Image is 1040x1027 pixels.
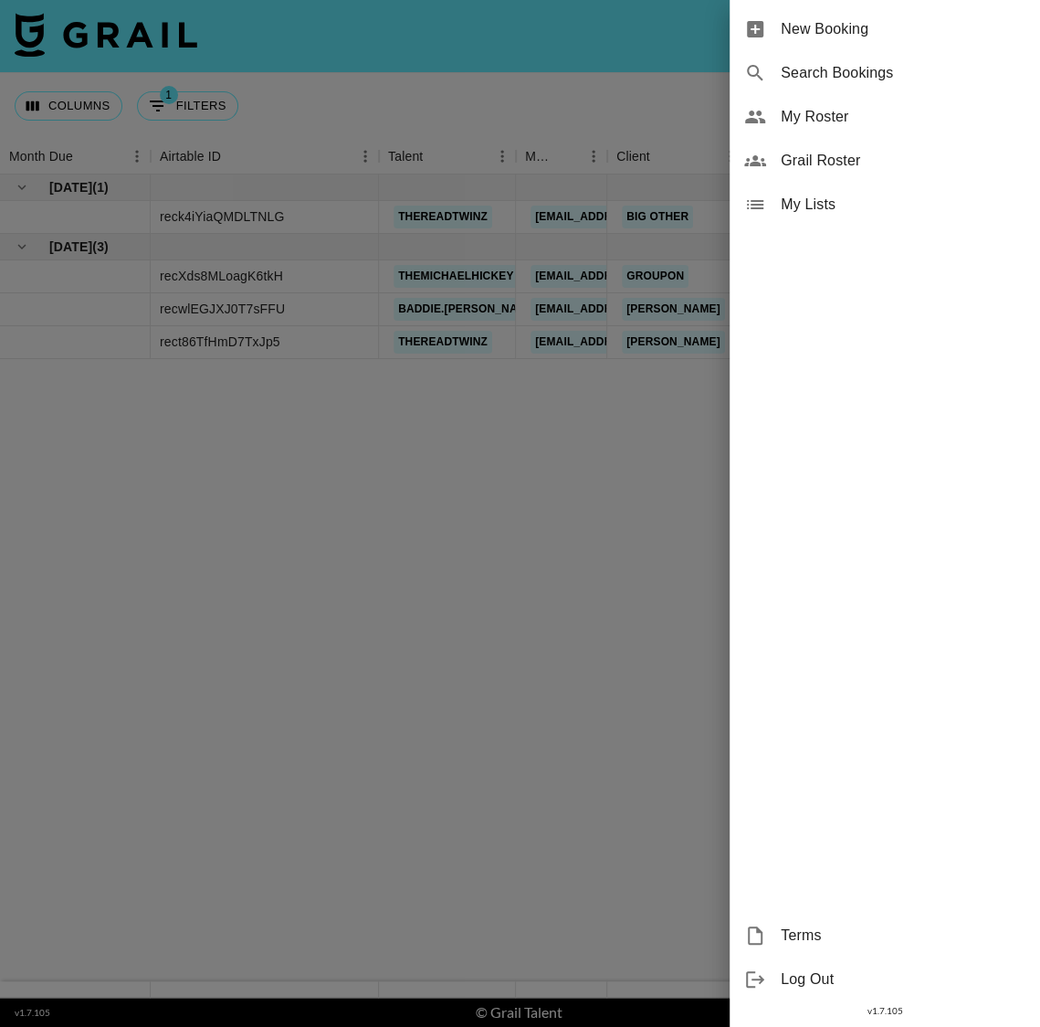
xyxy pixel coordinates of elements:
span: Terms [781,925,1025,947]
span: Grail Roster [781,150,1025,172]
div: Search Bookings [730,51,1040,95]
span: My Lists [781,194,1025,216]
div: My Lists [730,183,1040,227]
span: New Booking [781,18,1025,40]
div: v 1.7.105 [730,1001,1040,1021]
div: Log Out [730,958,1040,1001]
div: My Roster [730,95,1040,139]
div: Terms [730,914,1040,958]
div: Grail Roster [730,139,1040,183]
span: Log Out [781,969,1025,990]
div: New Booking [730,7,1040,51]
span: My Roster [781,106,1025,128]
span: Search Bookings [781,62,1025,84]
